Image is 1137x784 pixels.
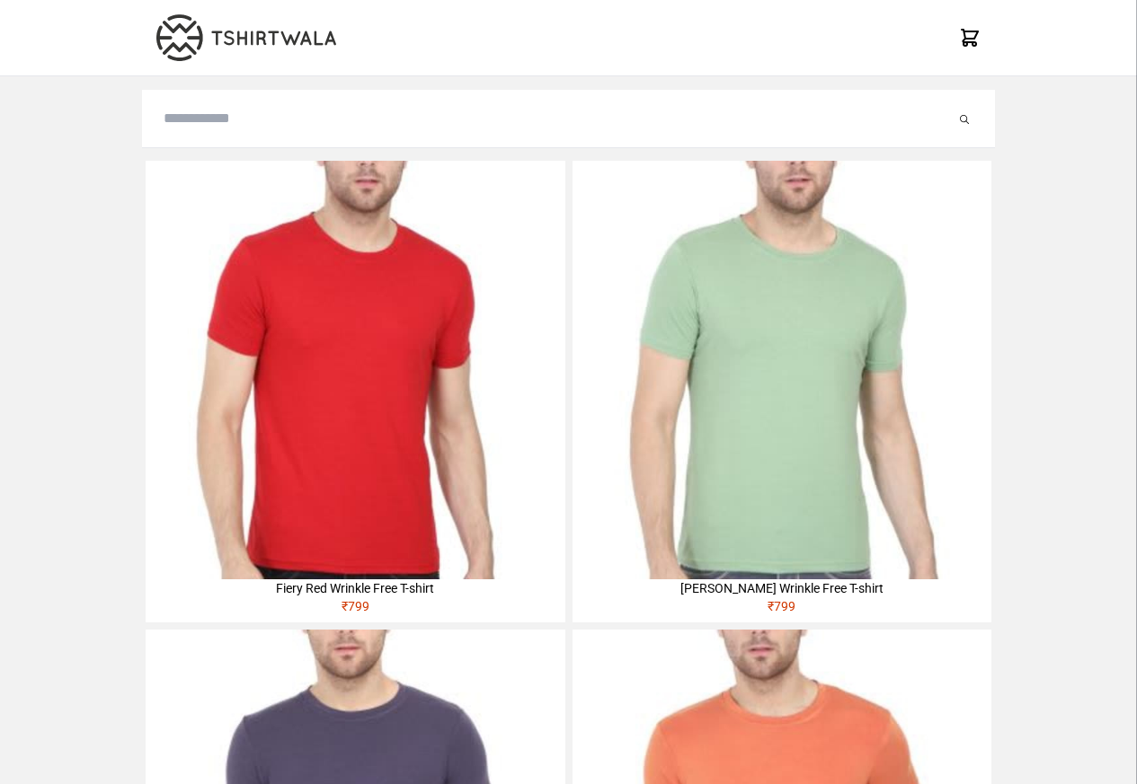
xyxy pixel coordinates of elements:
[146,579,564,597] div: Fiery Red Wrinkle Free T-shirt
[146,161,564,622] a: Fiery Red Wrinkle Free T-shirt₹799
[573,579,991,597] div: [PERSON_NAME] Wrinkle Free T-shirt
[573,161,991,622] a: [PERSON_NAME] Wrinkle Free T-shirt₹799
[146,161,564,579] img: 4M6A2225-320x320.jpg
[146,597,564,622] div: ₹ 799
[573,597,991,622] div: ₹ 799
[573,161,991,579] img: 4M6A2211-320x320.jpg
[955,108,973,129] button: Submit your search query.
[156,14,336,61] img: TW-LOGO-400-104.png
